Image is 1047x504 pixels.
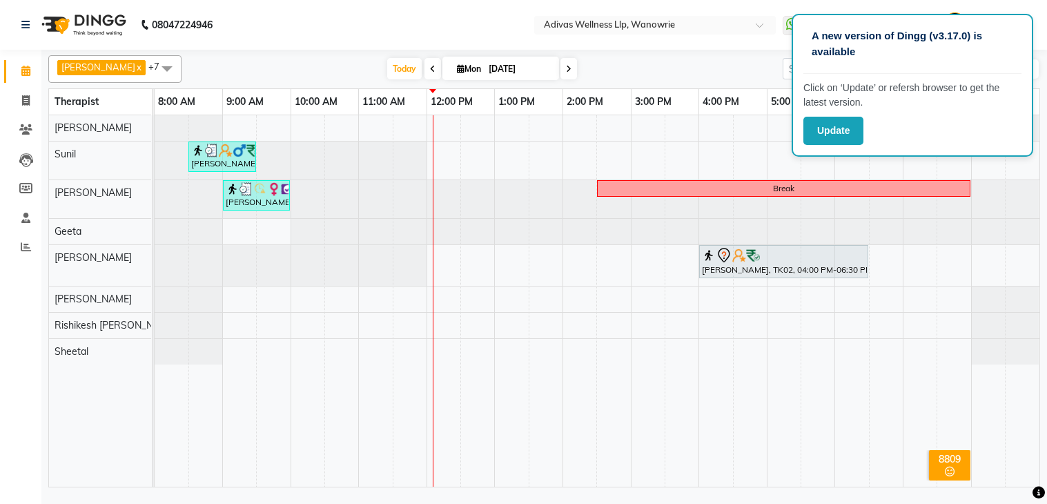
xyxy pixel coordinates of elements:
[767,92,811,112] a: 5:00 PM
[485,59,554,79] input: 2025-09-01
[783,58,903,79] input: Search Appointment
[61,61,135,72] span: [PERSON_NAME]
[495,92,538,112] a: 1:00 PM
[943,12,967,37] img: Suhanand
[803,81,1021,110] p: Click on ‘Update’ or refersh browser to get the latest version.
[155,92,199,112] a: 8:00 AM
[55,319,177,331] span: Rishikesh [PERSON_NAME]
[932,453,968,465] div: 8809
[387,58,422,79] span: Today
[55,95,99,108] span: Therapist
[803,117,863,145] button: Update
[427,92,476,112] a: 12:00 PM
[55,293,132,305] span: [PERSON_NAME]
[152,6,213,44] b: 08047224946
[453,64,485,74] span: Mon
[224,182,288,209] div: [PERSON_NAME], TK01, 09:00 AM-10:00 AM, Swedish Massage with Wintergreen, Bayleaf & Clove 60 Min
[773,182,794,195] div: Break
[291,92,341,112] a: 10:00 AM
[55,225,81,238] span: Geeta
[699,92,743,112] a: 4:00 PM
[55,251,132,264] span: [PERSON_NAME]
[190,144,255,170] div: [PERSON_NAME], TK03, 08:30 AM-09:30 AM, Massage 60 Min
[632,92,675,112] a: 3:00 PM
[55,122,132,134] span: [PERSON_NAME]
[359,92,409,112] a: 11:00 AM
[148,61,170,72] span: +7
[135,61,141,72] a: x
[55,148,76,160] span: Sunil
[563,92,607,112] a: 2:00 PM
[55,345,88,358] span: Sheetal
[55,186,132,199] span: [PERSON_NAME]
[812,28,1013,59] p: A new version of Dingg (v3.17.0) is available
[223,92,267,112] a: 9:00 AM
[35,6,130,44] img: logo
[701,247,867,276] div: [PERSON_NAME], TK02, 04:00 PM-06:30 PM, Swedish Massage with Wintergreen, Bayleaf & Clove 90 Min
